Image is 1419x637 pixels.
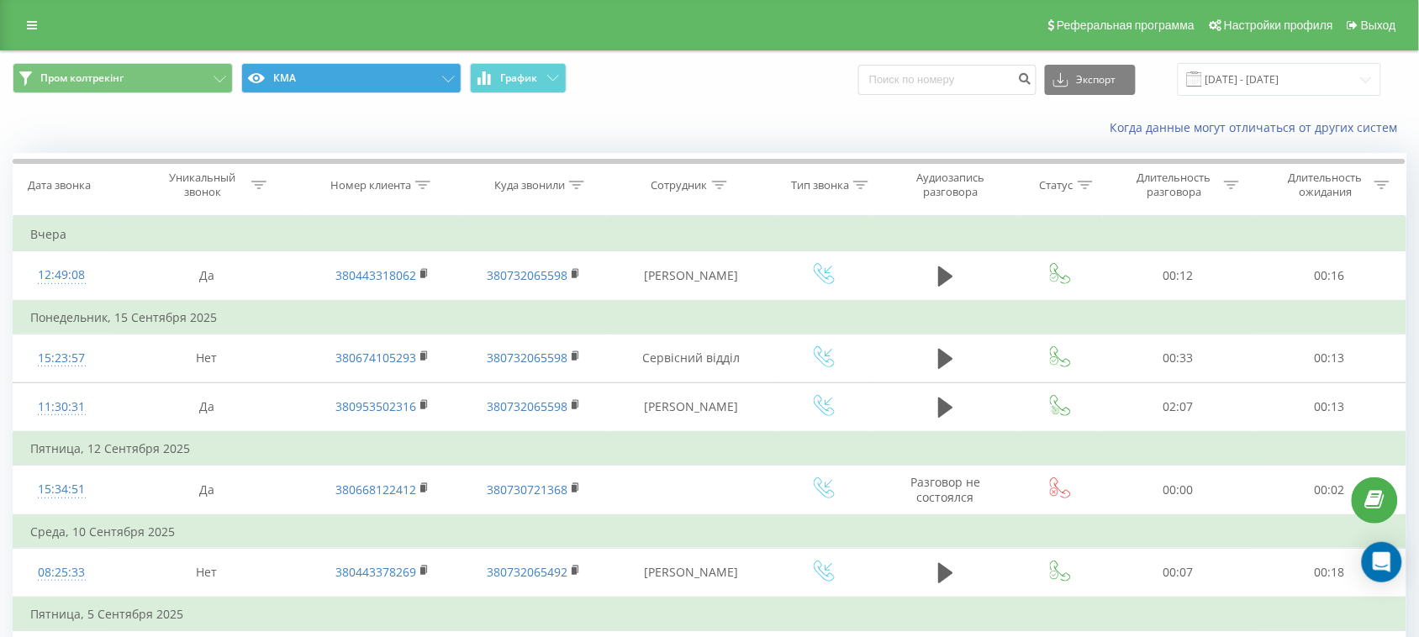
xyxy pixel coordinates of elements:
td: [PERSON_NAME] [606,251,776,301]
div: Уникальный звонок [157,171,247,199]
span: Пром колтрекінг [40,71,124,85]
div: 15:23:57 [30,342,93,375]
a: 380732065492 [487,564,567,580]
span: Настройки профиля [1224,18,1333,32]
div: 11:30:31 [30,391,93,424]
td: 00:12 [1103,251,1254,301]
a: 380732065598 [487,350,567,366]
td: Нет [110,548,303,598]
div: Длительность разговора [1130,171,1220,199]
input: Поиск по номеру [858,65,1037,95]
td: 00:07 [1103,548,1254,598]
span: Реферальная программа [1057,18,1195,32]
td: 00:00 [1103,466,1254,515]
td: 00:02 [1254,466,1406,515]
a: Когда данные могут отличаться от других систем [1110,119,1406,135]
span: График [501,72,538,84]
td: Да [110,382,303,432]
a: 380674105293 [335,350,416,366]
span: Выход [1361,18,1396,32]
td: 00:13 [1254,334,1406,382]
td: Да [110,466,303,515]
a: 380443318062 [335,267,416,283]
div: Номер клиента [330,178,411,192]
div: Статус [1040,178,1073,192]
div: 08:25:33 [30,556,93,589]
div: 12:49:08 [30,259,93,292]
td: Среда, 10 Сентября 2025 [13,515,1406,549]
a: 380732065598 [487,267,567,283]
a: 380668122412 [335,482,416,497]
td: Да [110,251,303,301]
button: Экспорт [1045,65,1136,95]
td: 02:07 [1103,382,1254,432]
div: Аудиозапись разговора [896,171,1005,199]
span: Разговор не состоялся [910,474,980,505]
div: Дата звонка [28,178,91,192]
div: Куда звонили [494,178,565,192]
td: Понедельник, 15 Сентября 2025 [13,301,1406,334]
td: [PERSON_NAME] [606,548,776,598]
a: 380732065598 [487,398,567,414]
td: Вчера [13,218,1406,251]
button: КМА [241,63,462,93]
td: 00:13 [1254,382,1406,432]
div: Сотрудник [651,178,708,192]
td: 00:33 [1103,334,1254,382]
td: Пятница, 12 Сентября 2025 [13,432,1406,466]
a: 380443378269 [335,564,416,580]
td: [PERSON_NAME] [606,382,776,432]
div: Длительность ожидания [1280,171,1370,199]
button: График [470,63,567,93]
a: 380953502316 [335,398,416,414]
button: Пром колтрекінг [13,63,233,93]
div: 15:34:51 [30,473,93,506]
td: 00:18 [1254,548,1406,598]
td: Сервісний відділ [606,334,776,382]
td: Пятница, 5 Сентября 2025 [13,598,1406,631]
a: 380730721368 [487,482,567,497]
td: 00:16 [1254,251,1406,301]
div: Тип звонка [791,178,849,192]
td: Нет [110,334,303,382]
div: Open Intercom Messenger [1362,542,1402,582]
